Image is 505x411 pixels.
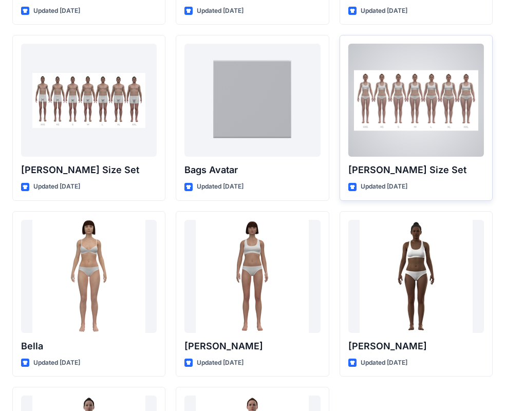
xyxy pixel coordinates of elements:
[33,181,80,192] p: Updated [DATE]
[33,6,80,16] p: Updated [DATE]
[21,44,157,157] a: Oliver Size Set
[197,181,244,192] p: Updated [DATE]
[184,44,320,157] a: Bags Avatar
[197,6,244,16] p: Updated [DATE]
[21,339,157,353] p: Bella
[21,220,157,333] a: Bella
[361,181,407,192] p: Updated [DATE]
[361,6,407,16] p: Updated [DATE]
[348,339,484,353] p: [PERSON_NAME]
[197,358,244,368] p: Updated [DATE]
[184,163,320,177] p: Bags Avatar
[348,220,484,333] a: Gabrielle
[21,163,157,177] p: [PERSON_NAME] Size Set
[361,358,407,368] p: Updated [DATE]
[184,339,320,353] p: [PERSON_NAME]
[33,358,80,368] p: Updated [DATE]
[348,163,484,177] p: [PERSON_NAME] Size Set
[184,220,320,333] a: Emma
[348,44,484,157] a: Olivia Size Set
